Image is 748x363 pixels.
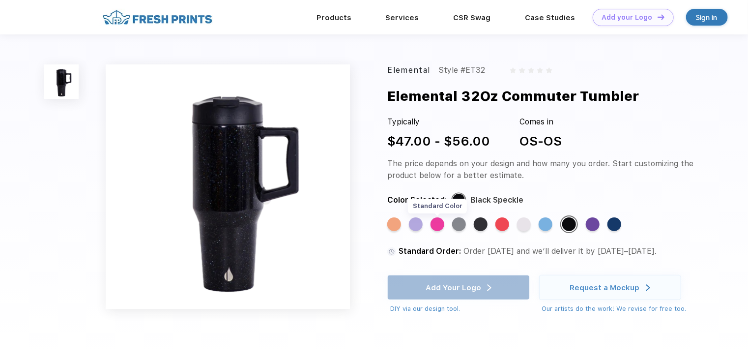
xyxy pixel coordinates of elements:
img: white arrow [646,284,650,292]
img: gray_star.svg [537,67,543,73]
img: standard order [387,247,396,256]
div: Color Selected: [387,194,447,206]
div: $47.00 - $56.00 [387,131,490,151]
div: Black Speckle [562,217,576,231]
div: Graphite [452,217,466,231]
div: Lilac Tie Dye [409,217,423,231]
div: Request a Mockup [570,283,640,293]
span: Order [DATE] and we’ll deliver it by [DATE]–[DATE]. [463,246,657,256]
div: Elemental 32Oz Commuter Tumbler [387,86,639,106]
div: Elemental [387,64,430,76]
div: Hot Pink [431,217,444,231]
img: gray_star.svg [510,67,516,73]
div: Ocean Blue [539,217,552,231]
a: Products [316,13,351,22]
img: gray_star.svg [519,67,525,73]
a: Services [386,13,419,22]
img: gray_star.svg [546,67,552,73]
div: OS-OS [519,131,562,151]
div: Matte White [517,217,531,231]
div: Peach Sunrise [387,217,401,231]
div: DIY via our design tool. [390,304,529,314]
img: func=resize&h=100 [44,64,79,99]
div: Our artists do the work! We revise for free too. [542,304,687,314]
div: Comes in [519,116,562,128]
a: Sign in [686,9,728,26]
div: Red [495,217,509,231]
div: Style #ET32 [438,64,485,76]
img: func=resize&h=640 [106,64,350,309]
div: Sign in [696,12,718,23]
div: Typically [387,116,490,128]
div: The price depends on your design and how many you order. Start customizing the product below for ... [387,158,694,181]
div: Black [474,217,488,231]
a: CSR Swag [454,13,491,22]
img: fo%20logo%202.webp [100,9,215,26]
img: gray_star.svg [528,67,534,73]
div: Add your Logo [602,13,653,22]
img: DT [658,14,664,20]
div: Purple [586,217,600,231]
span: Standard Order: [399,246,461,256]
div: Navy [607,217,621,231]
div: Black Speckle [470,194,523,206]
